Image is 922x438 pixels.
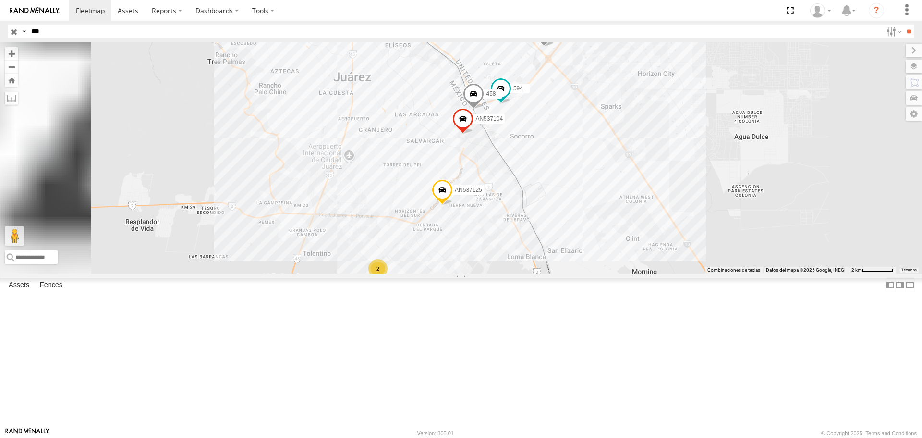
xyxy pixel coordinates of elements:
[905,278,915,292] label: Hide Summary Table
[886,278,895,292] label: Dock Summary Table to the Left
[5,47,18,60] button: Zoom in
[368,259,388,278] div: 2
[821,430,917,436] div: © Copyright 2025 -
[849,267,896,274] button: Escala del mapa: 2 km por 61 píxeles
[906,107,922,121] label: Map Settings
[866,430,917,436] a: Terms and Conditions
[513,85,523,92] span: 594
[4,279,34,292] label: Assets
[895,278,905,292] label: Dock Summary Table to the Right
[5,91,18,105] label: Measure
[417,430,454,436] div: Version: 305.01
[35,279,67,292] label: Fences
[901,268,917,272] a: Términos
[766,267,846,273] span: Datos del mapa ©2025 Google, INEGI
[807,3,835,18] div: MANUEL HERNANDEZ
[5,226,24,246] button: Arrastra al hombrecito al mapa para abrir Street View
[5,74,18,87] button: Zoom Home
[486,90,496,97] span: 458
[5,60,18,74] button: Zoom out
[5,428,49,438] a: Visit our Website
[20,25,28,38] label: Search Query
[475,115,503,122] span: AN537104
[10,7,60,14] img: rand-logo.svg
[883,25,903,38] label: Search Filter Options
[869,3,884,18] i: ?
[455,187,482,194] span: AN537125
[707,267,760,274] button: Combinaciones de teclas
[851,267,862,273] span: 2 km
